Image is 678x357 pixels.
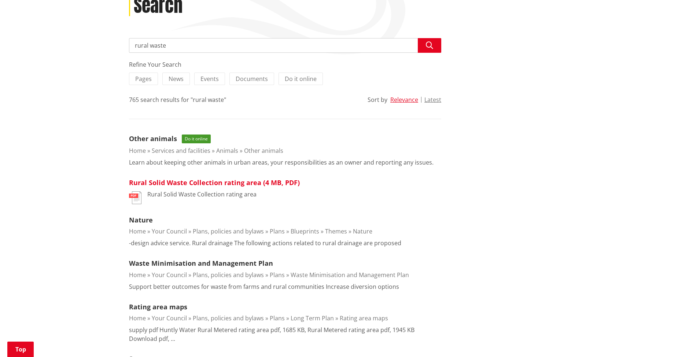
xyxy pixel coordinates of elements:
div: Sort by [368,95,387,104]
a: Themes [325,227,347,235]
span: News [169,75,184,83]
p: Rural Solid Waste Collection rating area [147,190,257,199]
a: Plans, policies and bylaws [193,271,264,279]
input: Search input [129,38,441,53]
a: Plans [270,314,285,322]
a: Plans, policies and bylaws [193,314,264,322]
a: Home [129,227,146,235]
button: Relevance [390,96,418,103]
a: Home [129,314,146,322]
span: Pages [135,75,152,83]
a: Animals [216,147,238,155]
a: Plans [270,227,285,235]
a: Waste Minimisation and Management Plan [291,271,409,279]
a: Nature [129,216,153,224]
p: -design advice service. Rural drainage The following actions related to rural drainage are proposed [129,239,401,247]
a: Plans [270,271,285,279]
a: Rating area maps [340,314,388,322]
button: Latest [424,96,441,103]
a: Your Council [152,227,187,235]
span: Events [200,75,219,83]
a: Top [7,342,34,357]
a: Other animals [244,147,283,155]
a: Other animals [129,134,177,143]
a: Blueprints [291,227,319,235]
a: Long Term Plan [291,314,334,322]
a: Nature [353,227,372,235]
span: Do it online [182,135,211,143]
p: supply pdf Huntly Water Rural Metered rating area pdf, 1685 KB, Rural Metered rating area pdf, 19... [129,325,441,343]
span: Documents [236,75,268,83]
a: Home [129,271,146,279]
img: document-pdf.svg [129,191,141,204]
iframe: Messenger Launcher [644,326,671,353]
div: Refine Your Search [129,60,441,69]
a: Waste Minimisation and Management Plan [129,259,273,268]
a: Plans, policies and bylaws [193,227,264,235]
a: Rural Solid Waste Collection rating area (4 MB, PDF) [129,178,300,187]
a: Your Council [152,314,187,322]
div: 765 search results for "rural waste" [129,95,226,104]
a: Rating area maps [129,302,187,311]
p: Learn about keeping other animals in urban areas, your responsibilities as an owner and reporting... [129,158,434,167]
span: Do it online [285,75,317,83]
a: Home [129,147,146,155]
a: Your Council [152,271,187,279]
p: Support better outcomes for waste from farms and rural communities Increase diversion options [129,282,399,291]
a: Services and facilities [152,147,210,155]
